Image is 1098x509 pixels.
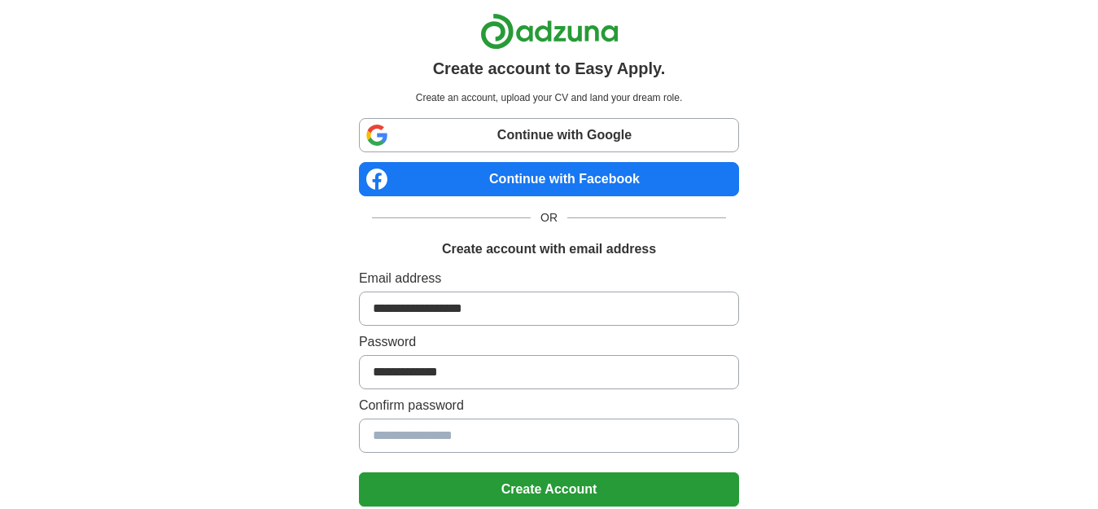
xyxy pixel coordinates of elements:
[359,332,739,352] label: Password
[359,472,739,507] button: Create Account
[359,396,739,415] label: Confirm password
[442,239,656,259] h1: Create account with email address
[359,118,739,152] a: Continue with Google
[359,269,739,288] label: Email address
[433,56,666,81] h1: Create account to Easy Apply.
[480,13,619,50] img: Adzuna logo
[359,162,739,196] a: Continue with Facebook
[362,90,736,105] p: Create an account, upload your CV and land your dream role.
[531,209,567,226] span: OR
